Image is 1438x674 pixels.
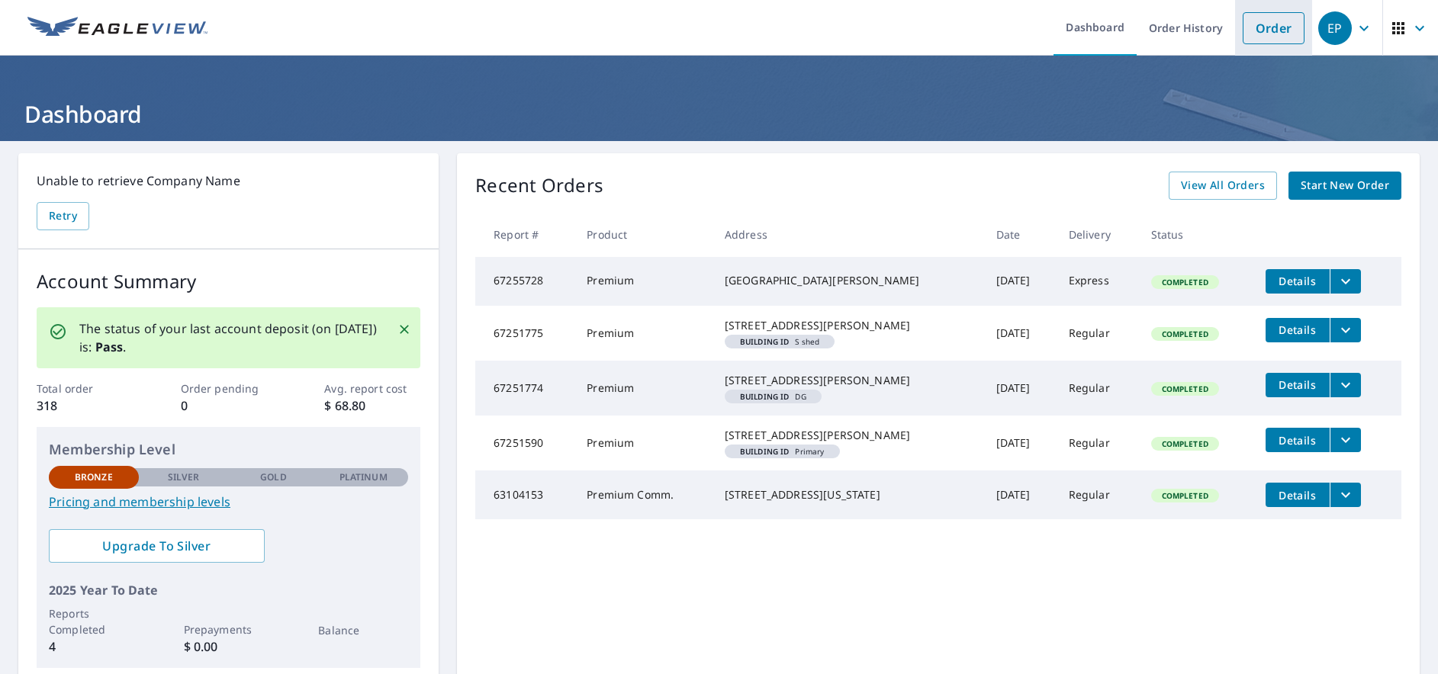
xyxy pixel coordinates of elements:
[1330,269,1361,294] button: filesDropdownBtn-67255728
[1153,490,1218,501] span: Completed
[1057,416,1139,470] td: Regular
[731,338,829,345] span: S shed
[75,470,113,484] p: Bronze
[1275,274,1321,288] span: Details
[1153,329,1218,339] span: Completed
[49,207,77,226] span: Retry
[1243,12,1304,44] a: Order
[394,319,414,339] button: Close
[1266,318,1330,342] button: detailsBtn-67251775
[1139,212,1253,257] th: Status
[475,470,574,519] td: 63104153
[1275,488,1321,502] span: Details
[184,621,274,637] p: Prepayments
[318,622,408,638] p: Balance
[1266,428,1330,452] button: detailsBtn-67251590
[475,212,574,257] th: Report #
[475,306,574,361] td: 67251775
[740,448,790,455] em: Building ID
[1153,438,1218,449] span: Completed
[37,202,89,230] button: Retry
[1057,361,1139,416] td: Regular
[1275,323,1321,337] span: Details
[574,470,713,519] td: Premium Comm.
[1318,11,1352,45] div: EP
[1288,172,1401,200] a: Start New Order
[1057,306,1139,361] td: Regular
[181,396,277,415] p: 0
[475,257,574,306] td: 67255728
[49,637,139,656] p: 4
[324,396,420,415] p: $ 68.80
[37,396,133,415] p: 318
[725,273,972,288] div: [GEOGRAPHIC_DATA][PERSON_NAME]
[1266,373,1330,397] button: detailsBtn-67251774
[731,448,834,455] span: Primary
[1275,377,1321,392] span: Details
[1330,318,1361,342] button: filesDropdownBtn-67251775
[1057,212,1139,257] th: Delivery
[37,380,133,396] p: Total order
[49,439,408,460] p: Membership Level
[725,373,972,388] div: [STREET_ADDRESS][PERSON_NAME]
[574,212,713,257] th: Product
[740,393,790,400] em: Building ID
[184,637,274,656] p: $ 0.00
[1301,176,1389,195] span: Start New Order
[574,257,713,306] td: Premium
[574,416,713,470] td: Premium
[37,268,420,295] p: Account Summary
[475,361,574,416] td: 67251774
[725,487,972,502] div: [STREET_ADDRESS][US_STATE]
[95,339,124,355] b: Pass
[339,470,388,484] p: Platinum
[475,172,603,200] p: Recent Orders
[731,393,816,400] span: DG
[49,493,408,511] a: Pricing and membership levels
[713,212,984,257] th: Address
[984,306,1057,361] td: [DATE]
[61,538,253,554] span: Upgrade To Silver
[1275,433,1321,448] span: Details
[1153,277,1218,287] span: Completed
[1181,176,1265,195] span: View All Orders
[1057,470,1139,519] td: Regular
[984,212,1057,257] th: Date
[984,257,1057,306] td: [DATE]
[168,470,200,484] p: Silver
[1330,483,1361,507] button: filesDropdownBtn-63104153
[1266,269,1330,294] button: detailsBtn-67255728
[1266,483,1330,507] button: detailsBtn-63104153
[725,318,972,333] div: [STREET_ADDRESS][PERSON_NAME]
[1169,172,1277,200] a: View All Orders
[725,428,972,443] div: [STREET_ADDRESS][PERSON_NAME]
[260,470,286,484] p: Gold
[27,17,207,40] img: EV Logo
[475,416,574,470] td: 67251590
[181,380,277,396] p: Order pending
[1330,373,1361,397] button: filesDropdownBtn-67251774
[1057,257,1139,306] td: Express
[740,338,790,345] em: Building ID
[324,380,420,396] p: Avg. report cost
[49,529,265,563] a: Upgrade To Silver
[79,319,379,356] p: The status of your last account deposit (on [DATE]) is: .
[984,361,1057,416] td: [DATE]
[984,416,1057,470] td: [DATE]
[49,581,408,599] p: 2025 Year To Date
[1153,384,1218,394] span: Completed
[1330,428,1361,452] button: filesDropdownBtn-67251590
[37,172,420,190] p: Unable to retrieve Company Name
[574,361,713,416] td: Premium
[984,470,1057,519] td: [DATE]
[574,306,713,361] td: Premium
[49,605,139,637] p: Reports Completed
[18,98,1420,130] h1: Dashboard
